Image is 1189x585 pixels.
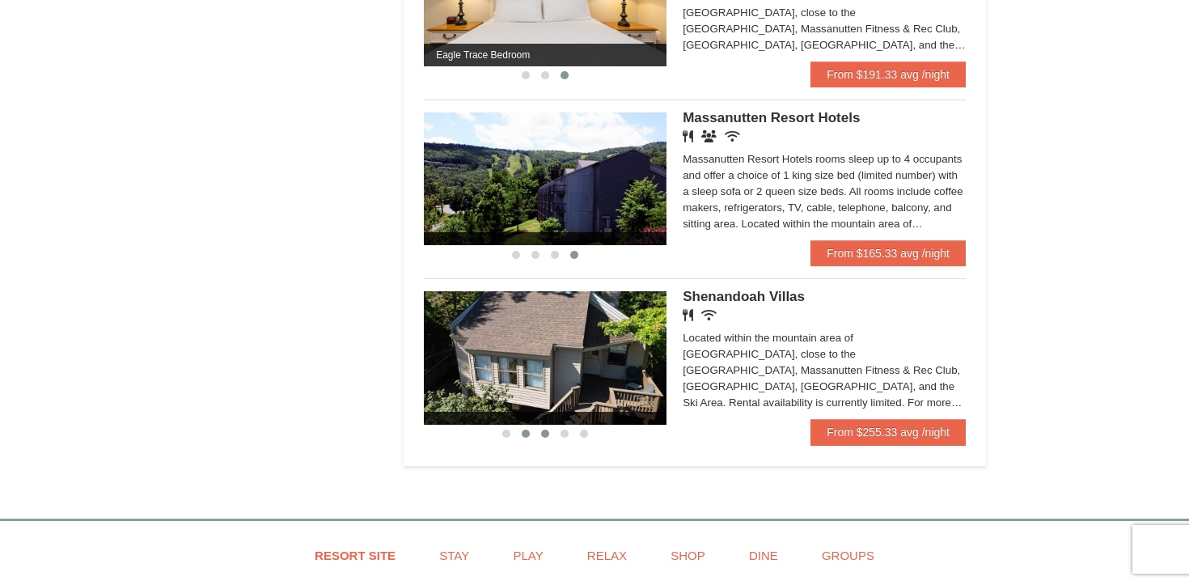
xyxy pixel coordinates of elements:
[683,130,693,142] i: Restaurant
[725,130,740,142] i: Wireless Internet (free)
[810,240,966,266] a: From $165.33 avg /night
[802,537,895,574] a: Groups
[701,130,717,142] i: Banquet Facilities
[567,537,647,574] a: Relax
[729,537,798,574] a: Dine
[683,330,966,411] div: Located within the mountain area of [GEOGRAPHIC_DATA], close to the [GEOGRAPHIC_DATA], Massanutte...
[424,44,666,66] span: Eagle Trace Bedroom
[493,537,563,574] a: Play
[683,110,860,125] span: Massanutten Resort Hotels
[810,61,966,87] a: From $191.33 avg /night
[294,537,416,574] a: Resort Site
[650,537,726,574] a: Shop
[683,151,966,232] div: Massanutten Resort Hotels rooms sleep up to 4 occupants and offer a choice of 1 king size bed (li...
[683,289,805,304] span: Shenandoah Villas
[419,537,489,574] a: Stay
[701,309,717,321] i: Wireless Internet (free)
[810,419,966,445] a: From $255.33 avg /night
[683,309,693,321] i: Restaurant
